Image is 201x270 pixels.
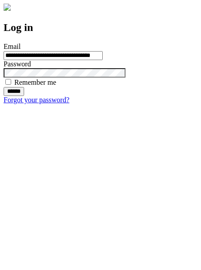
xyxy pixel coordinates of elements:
label: Remember me [14,78,56,86]
label: Email [4,43,21,50]
h2: Log in [4,22,197,34]
a: Forgot your password? [4,96,69,104]
img: logo-4e3dc11c47720685a147b03b5a06dd966a58ff35d612b21f08c02c0306f2b779.png [4,4,11,11]
label: Password [4,60,31,68]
